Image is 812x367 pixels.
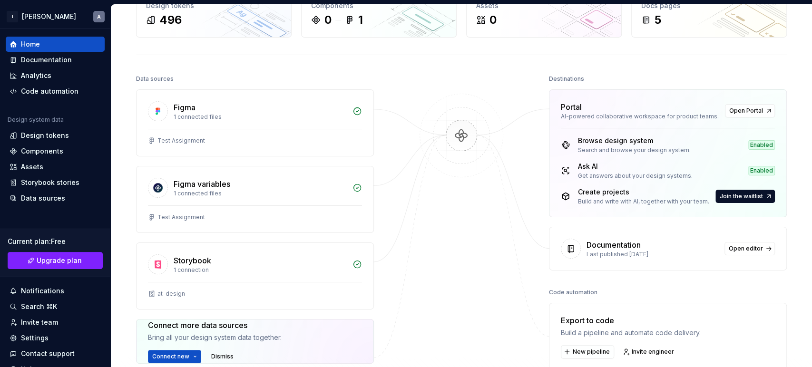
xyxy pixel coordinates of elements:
div: Design system data [8,116,64,124]
a: Assets [6,159,105,174]
div: Design tokens [21,131,69,140]
div: 0 [324,12,332,28]
div: Portal [561,101,582,113]
span: Join the waitlist [720,193,763,200]
a: Code automation [6,84,105,99]
div: Components [311,1,447,10]
a: Join the waitlist [715,190,775,203]
div: Figma [174,102,196,113]
div: Ask AI [578,162,693,171]
div: 1 [358,12,363,28]
div: Assets [21,162,43,172]
button: Upgrade plan [8,252,103,269]
div: Code automation [549,286,597,299]
div: 1 connected files [174,113,347,121]
span: Upgrade plan [37,256,82,265]
div: Build and write with AI, together with your team. [578,198,709,205]
div: Search ⌘K [21,302,57,311]
div: Enabled [748,166,775,175]
div: 5 [655,12,661,28]
div: Storybook stories [21,178,79,187]
div: Test Assignment [157,213,205,221]
div: Current plan : Free [8,237,103,246]
div: Analytics [21,71,51,80]
a: Components [6,144,105,159]
div: Browse design system [578,136,691,145]
div: Invite team [21,318,58,327]
div: Build a pipeline and automate code delivery. [561,328,701,338]
div: Notifications [21,286,64,296]
div: 496 [159,12,182,28]
div: Storybook [174,255,211,266]
div: 1 connection [174,266,347,274]
a: Design tokens [6,128,105,143]
div: Search and browse your design system. [578,146,691,154]
div: Data sources [21,193,65,203]
span: New pipeline [573,348,610,356]
div: Figma variables [174,178,230,190]
a: Data sources [6,191,105,206]
a: Figma1 connected filesTest Assignment [136,89,374,156]
div: Documentation [587,239,641,251]
div: Docs pages [641,1,777,10]
a: Open Portal [725,104,775,117]
div: AI-powered collaborative workspace for product teams. [561,113,719,120]
div: A [97,13,101,20]
div: Assets [476,1,612,10]
div: Data sources [136,72,174,86]
div: at-design [157,290,185,298]
div: Design tokens [146,1,282,10]
button: Search ⌘K [6,299,105,314]
div: Get answers about your design systems. [578,172,693,180]
button: New pipeline [561,345,614,358]
div: Settings [21,333,49,343]
div: Test Assignment [157,137,205,145]
div: Contact support [21,349,75,358]
div: Enabled [748,140,775,150]
a: Invite team [6,315,105,330]
div: Destinations [549,72,584,86]
div: Code automation [21,87,78,96]
div: Bring all your design system data together. [148,345,276,364]
span: Open Portal [729,107,763,115]
span: Invite engineer [632,348,674,356]
div: Documentation [21,55,72,65]
div: T [7,11,18,22]
a: Storybook stories [6,175,105,190]
a: Analytics [6,68,105,83]
div: [PERSON_NAME] [22,12,76,21]
a: Storybook1 connectionat-design [136,242,374,309]
div: 0 [489,12,497,28]
a: Documentation [6,52,105,68]
a: Figma variables1 connected filesTest Assignment [136,166,374,233]
div: Last published [DATE] [587,251,719,258]
span: Open editor [729,245,763,252]
a: Invite engineer [620,345,678,358]
a: Home [6,37,105,52]
div: Export to code [561,315,701,326]
div: Home [21,39,40,49]
button: Notifications [6,283,105,299]
button: Contact support [6,346,105,361]
div: Components [21,146,63,156]
a: Open editor [724,242,775,255]
a: Settings [6,330,105,346]
div: Create projects [578,187,709,197]
button: T[PERSON_NAME]A [2,6,108,27]
div: 1 connected files [174,190,347,197]
div: Connect more data sources [148,332,276,343]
